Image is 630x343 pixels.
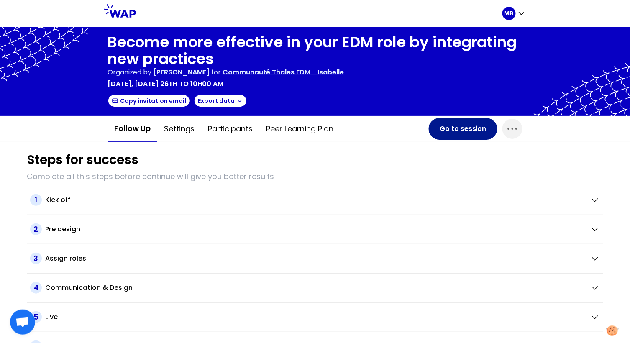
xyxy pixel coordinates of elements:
button: Settings [157,116,201,141]
button: Go to session [429,118,497,140]
h1: Steps for success [27,152,138,167]
span: 4 [30,282,42,294]
p: [DATE], [DATE] 26th to 10h00 am [108,79,223,89]
p: for [211,67,221,77]
button: 2Pre design [30,223,600,235]
span: [PERSON_NAME] [153,67,210,77]
button: 3Assign roles [30,253,600,264]
span: 1 [30,194,42,206]
span: 5 [30,311,42,323]
button: 5Live [30,311,600,323]
p: Organized by [108,67,151,77]
h2: Pre design [45,224,80,234]
button: MB [502,7,526,20]
span: 3 [30,253,42,264]
h2: Communication & Design [45,283,133,293]
button: Participants [201,116,259,141]
h2: Kick off [45,195,70,205]
button: 4Communication & Design [30,282,600,294]
button: Follow up [108,116,157,142]
button: Peer learning plan [259,116,340,141]
button: Export data [194,94,247,108]
h1: Become more effective in your EDM role by integrating new practices [108,34,522,67]
button: Manage your preferences about cookies [601,320,624,341]
a: Ouvrir le chat [10,310,35,335]
p: Communauté Thales EDM - Isabelle [223,67,344,77]
span: 2 [30,223,42,235]
button: 1Kick off [30,194,600,206]
h2: Live [45,312,58,322]
h2: Assign roles [45,253,86,264]
p: MB [505,9,514,18]
button: Copy invitation email [108,94,190,108]
p: Complete all this steps before continue will give you better results [27,171,603,182]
